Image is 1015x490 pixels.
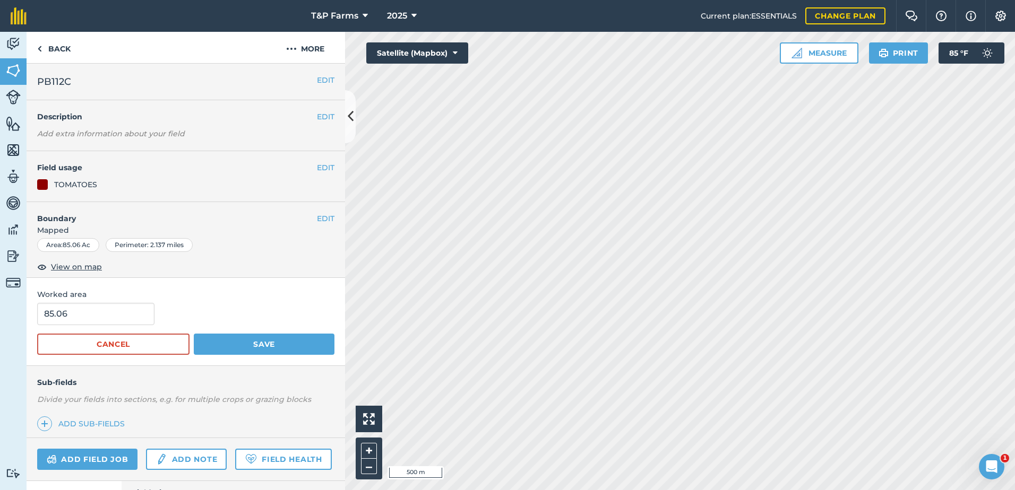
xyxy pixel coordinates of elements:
[317,162,334,173] button: EDIT
[363,413,375,425] img: Four arrows, one pointing top left, one top right, one bottom right and the last bottom left
[939,42,1004,64] button: 85 °F
[37,416,129,431] a: Add sub-fields
[311,10,358,22] span: T&P Farms
[317,111,334,122] button: EDIT
[37,42,42,55] img: svg+xml;base64,PHN2ZyB4bWxucz0iaHR0cDovL3d3dy53My5vcmcvMjAwMC9zdmciIHdpZHRoPSI5IiBoZWlnaHQ9IjI0Ii...
[146,449,227,470] a: Add note
[6,142,21,158] img: svg+xml;base64,PHN2ZyB4bWxucz0iaHR0cDovL3d3dy53My5vcmcvMjAwMC9zdmciIHdpZHRoPSI1NiIgaGVpZ2h0PSI2MC...
[6,275,21,290] img: svg+xml;base64,PD94bWwgdmVyc2lvbj0iMS4wIiBlbmNvZGluZz0idXRmLTgiPz4KPCEtLSBHZW5lcmF0b3I6IEFkb2JlIE...
[37,288,334,300] span: Worked area
[6,63,21,78] img: svg+xml;base64,PHN2ZyB4bWxucz0iaHR0cDovL3d3dy53My5vcmcvMjAwMC9zdmciIHdpZHRoPSI1NiIgaGVpZ2h0PSI2MC...
[37,449,137,470] a: Add field job
[27,377,345,388] h4: Sub-fields
[37,334,190,355] button: Cancel
[949,42,968,64] span: 85 ° F
[27,202,317,224] h4: Boundary
[6,195,21,211] img: svg+xml;base64,PD94bWwgdmVyc2lvbj0iMS4wIiBlbmNvZGluZz0idXRmLTgiPz4KPCEtLSBHZW5lcmF0b3I6IEFkb2JlIE...
[27,224,345,236] span: Mapped
[317,213,334,224] button: EDIT
[905,11,918,21] img: Two speech bubbles overlapping with the left bubble in the forefront
[106,238,193,252] div: Perimeter : 2.137 miles
[361,459,377,474] button: –
[37,395,311,404] em: Divide your fields into sections, e.g. for multiple crops or grazing blocks
[37,162,317,173] h4: Field usage
[194,334,334,355] button: Save
[11,7,27,24] img: fieldmargin Logo
[51,261,102,273] span: View on map
[6,90,21,104] img: svg+xml;base64,PD94bWwgdmVyc2lvbj0iMS4wIiBlbmNvZGluZz0idXRmLTgiPz4KPCEtLSBHZW5lcmF0b3I6IEFkb2JlIE...
[265,32,345,63] button: More
[37,260,47,273] img: svg+xml;base64,PHN2ZyB4bWxucz0iaHR0cDovL3d3dy53My5vcmcvMjAwMC9zdmciIHdpZHRoPSIxOCIgaGVpZ2h0PSIyNC...
[792,48,802,58] img: Ruler icon
[27,32,81,63] a: Back
[1001,454,1009,462] span: 1
[805,7,885,24] a: Change plan
[366,42,468,64] button: Satellite (Mapbox)
[317,74,334,86] button: EDIT
[47,453,57,466] img: svg+xml;base64,PD94bWwgdmVyc2lvbj0iMS4wIiBlbmNvZGluZz0idXRmLTgiPz4KPCEtLSBHZW5lcmF0b3I6IEFkb2JlIE...
[879,47,889,59] img: svg+xml;base64,PHN2ZyB4bWxucz0iaHR0cDovL3d3dy53My5vcmcvMjAwMC9zdmciIHdpZHRoPSIxOSIgaGVpZ2h0PSIyNC...
[235,449,331,470] a: Field Health
[935,11,948,21] img: A question mark icon
[701,10,797,22] span: Current plan : ESSENTIALS
[37,238,99,252] div: Area : 85.06 Ac
[6,222,21,238] img: svg+xml;base64,PD94bWwgdmVyc2lvbj0iMS4wIiBlbmNvZGluZz0idXRmLTgiPz4KPCEtLSBHZW5lcmF0b3I6IEFkb2JlIE...
[37,111,334,122] h4: Description
[6,116,21,132] img: svg+xml;base64,PHN2ZyB4bWxucz0iaHR0cDovL3d3dy53My5vcmcvMjAwMC9zdmciIHdpZHRoPSI1NiIgaGVpZ2h0PSI2MC...
[37,129,185,138] em: Add extra information about your field
[37,74,71,89] span: PB112C
[994,11,1007,21] img: A cog icon
[361,443,377,459] button: +
[54,179,97,190] div: TOMATOES
[6,169,21,185] img: svg+xml;base64,PD94bWwgdmVyc2lvbj0iMS4wIiBlbmNvZGluZz0idXRmLTgiPz4KPCEtLSBHZW5lcmF0b3I6IEFkb2JlIE...
[387,10,407,22] span: 2025
[286,42,297,55] img: svg+xml;base64,PHN2ZyB4bWxucz0iaHR0cDovL3d3dy53My5vcmcvMjAwMC9zdmciIHdpZHRoPSIyMCIgaGVpZ2h0PSIyNC...
[966,10,976,22] img: svg+xml;base64,PHN2ZyB4bWxucz0iaHR0cDovL3d3dy53My5vcmcvMjAwMC9zdmciIHdpZHRoPSIxNyIgaGVpZ2h0PSIxNy...
[156,453,167,466] img: svg+xml;base64,PD94bWwgdmVyc2lvbj0iMS4wIiBlbmNvZGluZz0idXRmLTgiPz4KPCEtLSBHZW5lcmF0b3I6IEFkb2JlIE...
[6,468,21,478] img: svg+xml;base64,PD94bWwgdmVyc2lvbj0iMS4wIiBlbmNvZGluZz0idXRmLTgiPz4KPCEtLSBHZW5lcmF0b3I6IEFkb2JlIE...
[6,36,21,52] img: svg+xml;base64,PD94bWwgdmVyc2lvbj0iMS4wIiBlbmNvZGluZz0idXRmLTgiPz4KPCEtLSBHZW5lcmF0b3I6IEFkb2JlIE...
[6,248,21,264] img: svg+xml;base64,PD94bWwgdmVyc2lvbj0iMS4wIiBlbmNvZGluZz0idXRmLTgiPz4KPCEtLSBHZW5lcmF0b3I6IEFkb2JlIE...
[979,454,1004,479] iframe: Intercom live chat
[37,260,102,273] button: View on map
[780,42,858,64] button: Measure
[869,42,928,64] button: Print
[41,417,48,430] img: svg+xml;base64,PHN2ZyB4bWxucz0iaHR0cDovL3d3dy53My5vcmcvMjAwMC9zdmciIHdpZHRoPSIxNCIgaGVpZ2h0PSIyNC...
[977,42,998,64] img: svg+xml;base64,PD94bWwgdmVyc2lvbj0iMS4wIiBlbmNvZGluZz0idXRmLTgiPz4KPCEtLSBHZW5lcmF0b3I6IEFkb2JlIE...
